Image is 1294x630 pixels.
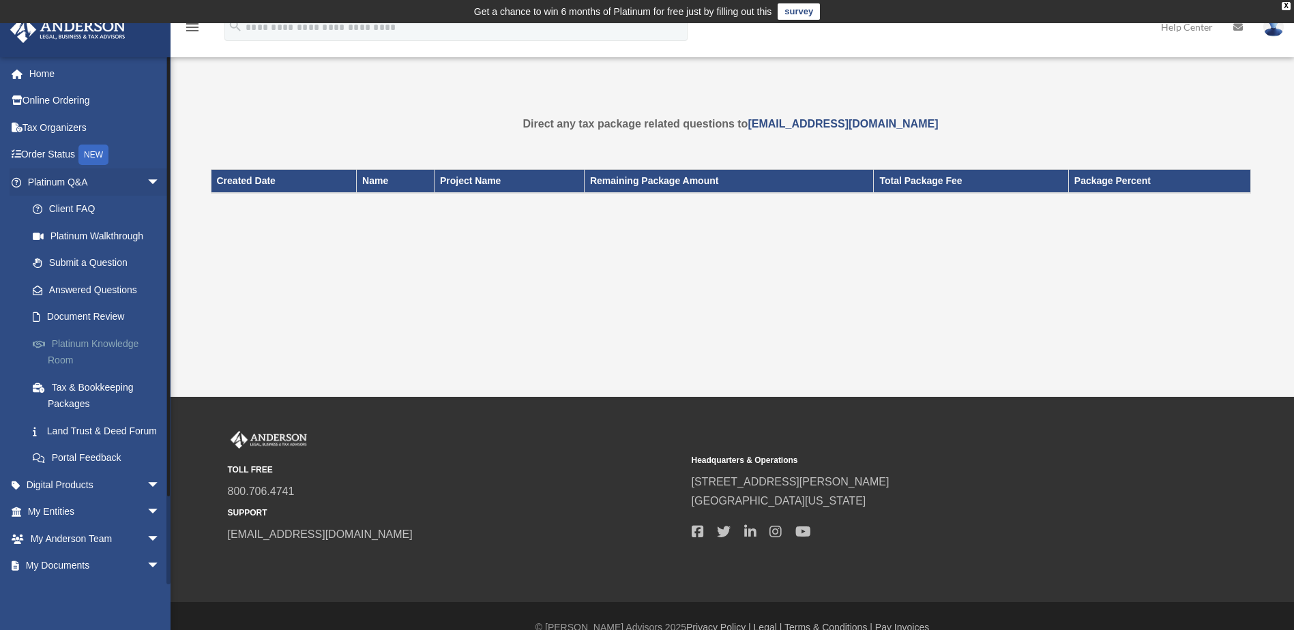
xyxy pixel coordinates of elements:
a: [EMAIL_ADDRESS][DOMAIN_NAME] [228,528,413,540]
small: TOLL FREE [228,463,682,477]
i: search [228,18,243,33]
th: Package Percent [1068,170,1250,193]
th: Remaining Package Amount [584,170,874,193]
a: Online Learningarrow_drop_down [10,579,181,606]
a: Tax & Bookkeeping Packages [19,374,174,417]
a: Order StatusNEW [10,141,181,169]
a: Land Trust & Deed Forum [19,417,181,445]
a: survey [778,3,820,20]
a: My Anderson Teamarrow_drop_down [10,525,181,552]
a: [GEOGRAPHIC_DATA][US_STATE] [692,495,866,507]
span: arrow_drop_down [147,579,174,607]
small: SUPPORT [228,506,682,520]
div: close [1282,2,1291,10]
a: menu [184,24,201,35]
span: arrow_drop_down [147,498,174,526]
img: User Pic [1263,17,1284,37]
span: arrow_drop_down [147,525,174,553]
img: Anderson Advisors Platinum Portal [228,431,310,449]
span: arrow_drop_down [147,552,174,580]
a: [STREET_ADDRESS][PERSON_NAME] [692,476,889,487]
th: Created Date [211,170,357,193]
small: Headquarters & Operations [692,453,1146,468]
a: Portal Feedback [19,445,181,472]
div: NEW [78,145,108,165]
th: Project Name [434,170,584,193]
i: menu [184,19,201,35]
a: Platinum Knowledge Room [19,330,181,374]
strong: Direct any tax package related questions to [523,118,939,130]
a: Online Ordering [10,87,181,115]
img: Anderson Advisors Platinum Portal [6,16,130,43]
a: 800.706.4741 [228,485,295,497]
a: Platinum Walkthrough [19,222,181,250]
a: Home [10,60,181,87]
a: Document Review [19,303,181,331]
a: Platinum Q&Aarrow_drop_down [10,168,181,196]
div: Get a chance to win 6 months of Platinum for free just by filling out this [474,3,772,20]
span: arrow_drop_down [147,168,174,196]
span: arrow_drop_down [147,471,174,499]
a: Answered Questions [19,276,181,303]
a: Submit a Question [19,250,181,277]
th: Total Package Fee [874,170,1068,193]
a: Client FAQ [19,196,181,223]
a: My Entitiesarrow_drop_down [10,498,181,526]
a: My Documentsarrow_drop_down [10,552,181,580]
a: [EMAIL_ADDRESS][DOMAIN_NAME] [748,118,938,130]
a: Digital Productsarrow_drop_down [10,471,181,498]
th: Name [357,170,435,193]
a: Tax Organizers [10,114,181,141]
